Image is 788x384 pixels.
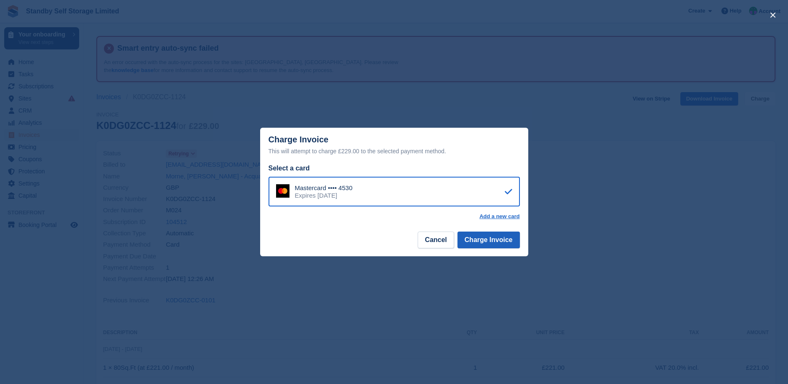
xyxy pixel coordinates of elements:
button: close [766,8,780,22]
button: Cancel [418,232,454,248]
div: Mastercard •••• 4530 [295,184,353,192]
a: Add a new card [479,213,519,220]
div: Expires [DATE] [295,192,353,199]
button: Charge Invoice [457,232,520,248]
div: Select a card [269,163,520,173]
div: Charge Invoice [269,135,520,156]
img: Mastercard Logo [276,184,289,198]
div: This will attempt to charge £229.00 to the selected payment method. [269,146,520,156]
